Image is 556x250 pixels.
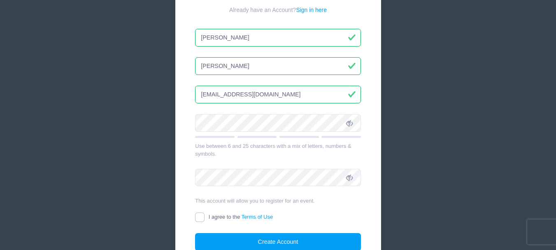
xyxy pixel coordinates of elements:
div: This account will allow you to register for an event. [195,197,361,205]
a: Sign in here [296,7,327,13]
span: I agree to the [209,214,273,220]
input: Last Name [195,57,361,75]
input: First Name [195,29,361,47]
a: Terms of Use [242,214,273,220]
div: Already have an Account? [195,6,361,14]
div: Use between 6 and 25 characters with a mix of letters, numbers & symbols. [195,142,361,158]
input: Email [195,86,361,103]
input: I agree to theTerms of Use [195,213,205,222]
